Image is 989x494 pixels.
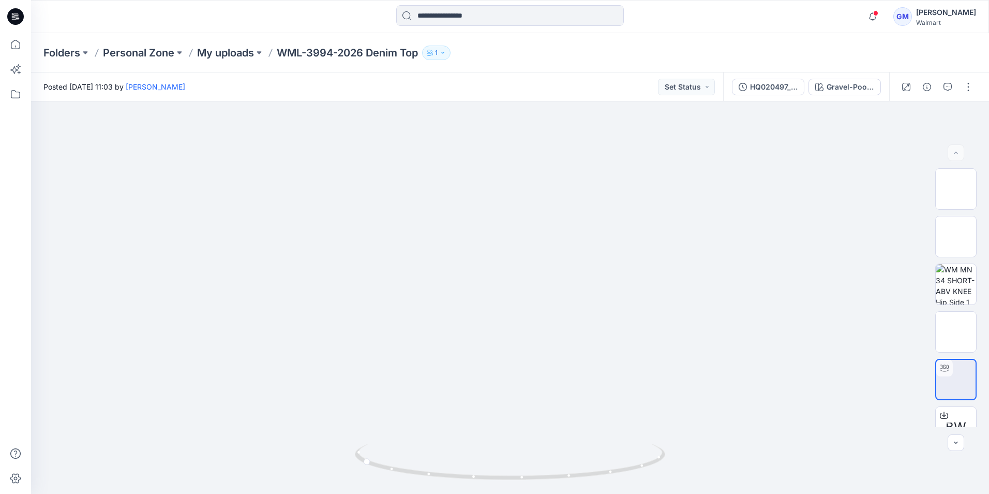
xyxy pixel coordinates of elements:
div: Gravel-Poolside [827,81,874,93]
div: GM [893,7,912,26]
a: Folders [43,46,80,60]
span: Posted [DATE] 11:03 by [43,81,185,92]
img: WM MN 34 SHORT-ABV KNEE Hip Side 1 wo Avatar [936,264,976,304]
button: Details [919,79,935,95]
button: 1 [422,46,451,60]
a: Personal Zone [103,46,174,60]
div: HQ020497_WMYM-3078-2026 Poolside Short (set) Inseam 6"_Full Colorway [750,81,798,93]
p: 1 [435,47,438,59]
img: WM MN 34 SHORT-ABV KNEE Turntable with Avatar [936,360,976,399]
span: BW [946,418,966,437]
a: [PERSON_NAME] [126,82,185,91]
a: My uploads [197,46,254,60]
p: WML-3994-2026 Denim Top [277,46,418,60]
div: Walmart [916,19,976,26]
button: HQ020497_WMYM-3078-2026 Poolside Short (set) Inseam 6"_Full Colorway [732,79,804,95]
div: [PERSON_NAME] [916,6,976,19]
button: Gravel-Poolside [808,79,881,95]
